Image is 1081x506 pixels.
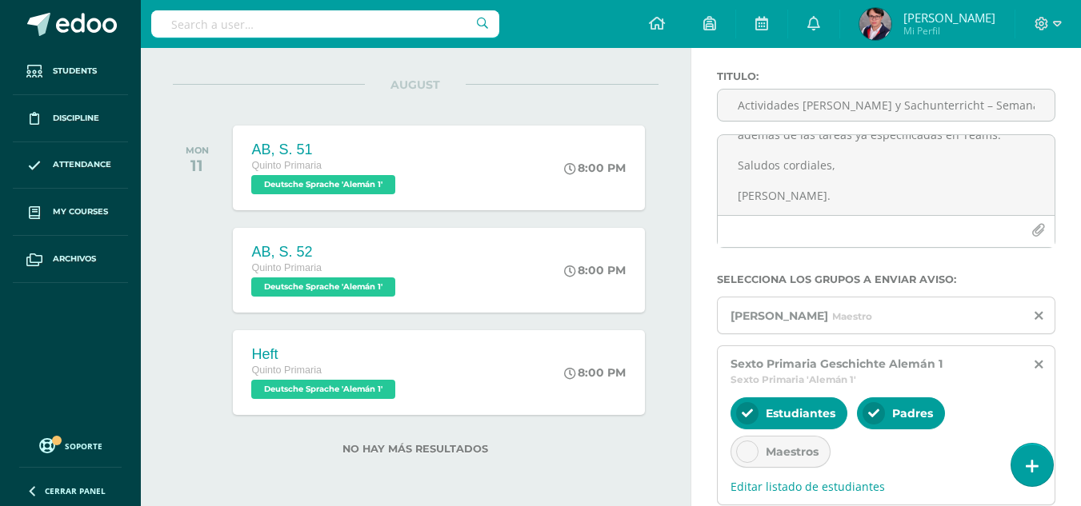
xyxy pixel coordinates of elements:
span: Deutsche Sprache 'Alemán 1' [251,175,395,194]
a: Attendance [13,142,128,189]
span: Archivos [53,253,96,265]
span: Deutsche Sprache 'Alemán 1' [251,277,395,297]
div: AB, S. 52 [251,244,399,261]
span: Quinto Primaria [251,262,322,273]
span: Sexto Primaria Geschichte Alemán 1 [731,357,943,371]
span: Estudiantes [766,406,835,420]
span: Attendance [53,158,111,171]
span: Maestros [766,444,819,459]
img: 3d5d3fbbf55797b71de552028b9912e0.png [859,8,891,40]
span: Quinto Primaria [251,160,322,171]
a: Archivos [13,236,128,283]
a: My courses [13,189,128,236]
label: No hay más resultados [173,443,659,455]
label: Selecciona los grupos a enviar aviso : [717,273,1055,285]
span: Deutsche Sprache 'Alemán 1' [251,380,395,399]
span: Cerrar panel [45,485,106,496]
span: Mi Perfil [903,24,995,38]
span: Discipline [53,112,99,125]
textarea: Estimados padres de familia: [DATE], [DATE], se realizarán las siguientes actividades importantes... [718,135,1055,215]
span: Editar listado de estudiantes [731,479,1042,494]
div: 11 [186,156,209,175]
div: MON [186,145,209,156]
span: Padres [892,406,933,420]
input: Titulo [718,90,1055,121]
label: Titulo : [717,70,1055,82]
span: [PERSON_NAME] [731,309,828,323]
span: Quinto Primaria [251,365,322,376]
span: AUGUST [365,78,466,92]
input: Search a user… [151,10,499,38]
a: Discipline [13,95,128,142]
span: My courses [53,205,108,218]
span: [PERSON_NAME] [903,10,995,26]
span: Students [53,65,97,78]
div: Heft [251,346,399,363]
a: Students [13,48,128,95]
div: 8:00 PM [564,161,626,175]
span: Sexto Primaria 'Alemán 1' [731,373,856,385]
div: 8:00 PM [564,365,626,380]
span: Soporte [65,440,102,452]
div: 8:00 PM [564,263,626,277]
a: Soporte [19,434,122,456]
div: AB, S. 51 [251,141,399,158]
span: Maestro [832,310,872,322]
